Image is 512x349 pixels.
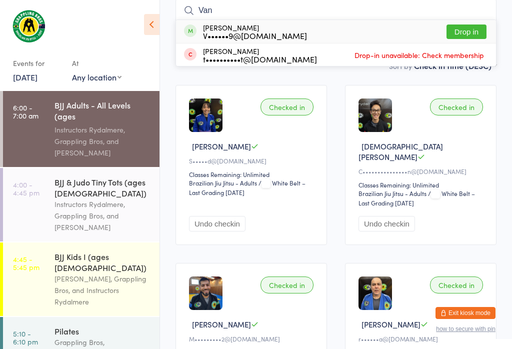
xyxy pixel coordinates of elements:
time: 4:45 - 5:45 pm [13,255,39,271]
img: image1702580857.png [358,276,392,310]
div: Checked in [260,276,313,293]
div: Classes Remaining: Unlimited [189,170,316,178]
button: Exit kiosk mode [435,307,495,319]
div: BJJ & Judo Tiny Tots (ages [DEMOGRAPHIC_DATA]) [54,176,151,198]
div: BJJ Kids I (ages [DEMOGRAPHIC_DATA]) [54,251,151,273]
div: t••••••••••t@[DOMAIN_NAME] [203,55,317,63]
a: 4:45 -5:45 pmBJJ Kids I (ages [DEMOGRAPHIC_DATA])[PERSON_NAME], Grappling Bros, and Instructors R... [3,242,159,316]
div: Checked in [430,98,483,115]
div: Instructors Rydalmere, Grappling Bros, and [PERSON_NAME] [54,198,151,233]
div: V••••••9@[DOMAIN_NAME] [203,31,307,39]
div: Pilates [54,325,151,336]
a: 6:00 -7:00 amBJJ Adults - All Levels (ages [DEMOGRAPHIC_DATA]+)Instructors Rydalmere, Grappling B... [3,91,159,167]
a: 4:00 -4:45 pmBJJ & Judo Tiny Tots (ages [DEMOGRAPHIC_DATA])Instructors Rydalmere, Grappling Bros,... [3,168,159,241]
button: Undo checkin [189,216,245,231]
time: 5:10 - 6:10 pm [13,329,38,345]
div: Any location [72,71,121,82]
div: C•••••••••••••••n@[DOMAIN_NAME] [358,167,486,175]
button: how to secure with pin [436,325,495,332]
div: [PERSON_NAME] [203,23,307,39]
span: [DEMOGRAPHIC_DATA][PERSON_NAME] [358,141,443,162]
div: At [72,55,121,71]
span: [PERSON_NAME] [192,141,251,151]
span: [PERSON_NAME] [192,319,251,329]
div: BJJ Adults - All Levels (ages [DEMOGRAPHIC_DATA]+) [54,99,151,124]
time: 6:00 - 7:00 am [13,103,38,119]
button: Undo checkin [358,216,415,231]
div: M•••••••••2@[DOMAIN_NAME] [189,334,316,343]
time: 4:00 - 4:45 pm [13,180,39,196]
div: Instructors Rydalmere, Grappling Bros, and [PERSON_NAME] [54,124,151,158]
span: Drop-in unavailable: Check membership [352,47,486,62]
div: Brazilian Jiu Jitsu - Adults [189,178,257,187]
div: Brazilian Jiu Jitsu - Adults [358,189,426,197]
div: Events for [13,55,62,71]
div: S•••••d@[DOMAIN_NAME] [189,156,316,165]
img: image1757714914.png [189,276,222,310]
a: [DATE] [13,71,37,82]
img: Grappling Bros Rydalmere [10,7,47,45]
div: Classes Remaining: Unlimited [358,180,486,189]
span: [PERSON_NAME] [361,319,420,329]
div: r••••••a@[DOMAIN_NAME] [358,334,486,343]
div: [PERSON_NAME], Grappling Bros, and Instructors Rydalmere [54,273,151,307]
div: Checked in [260,98,313,115]
button: Drop in [446,24,486,39]
div: [PERSON_NAME] [203,47,317,63]
img: image1729481781.png [189,98,222,132]
img: image1756415613.png [358,98,392,132]
div: Checked in [430,276,483,293]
